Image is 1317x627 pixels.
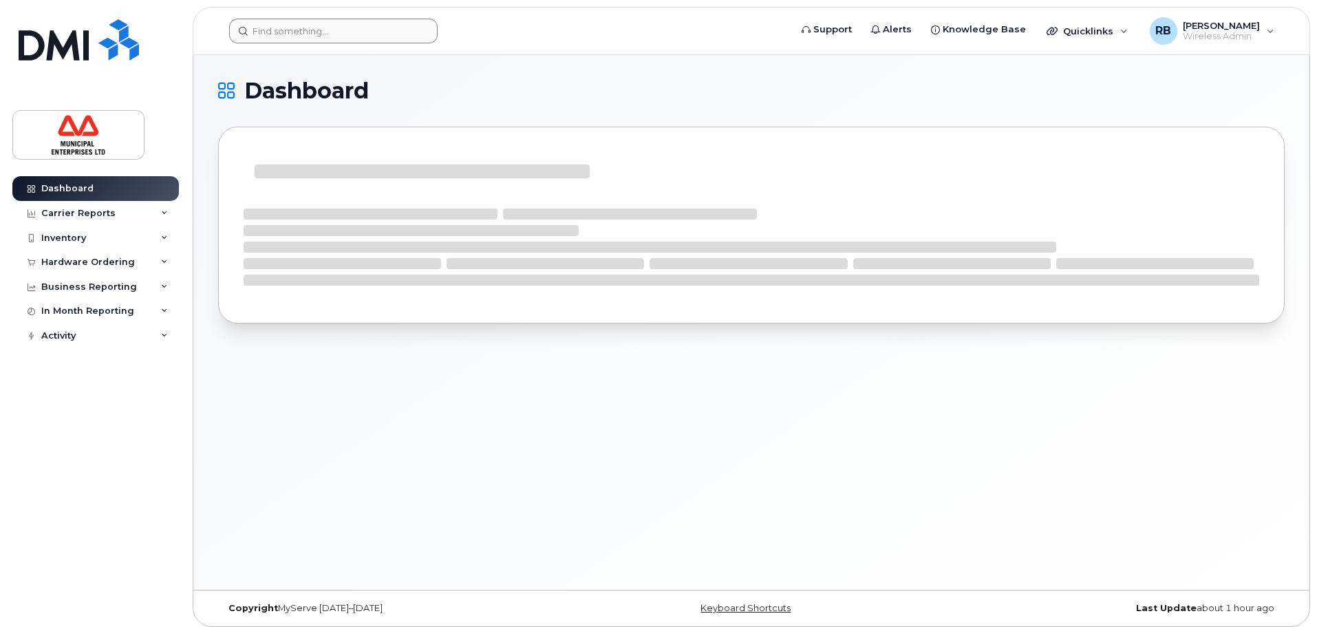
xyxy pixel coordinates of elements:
div: MyServe [DATE]–[DATE] [218,603,574,614]
strong: Last Update [1136,603,1197,613]
span: Dashboard [244,81,369,101]
div: about 1 hour ago [929,603,1285,614]
strong: Copyright [228,603,278,613]
a: Keyboard Shortcuts [700,603,791,613]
